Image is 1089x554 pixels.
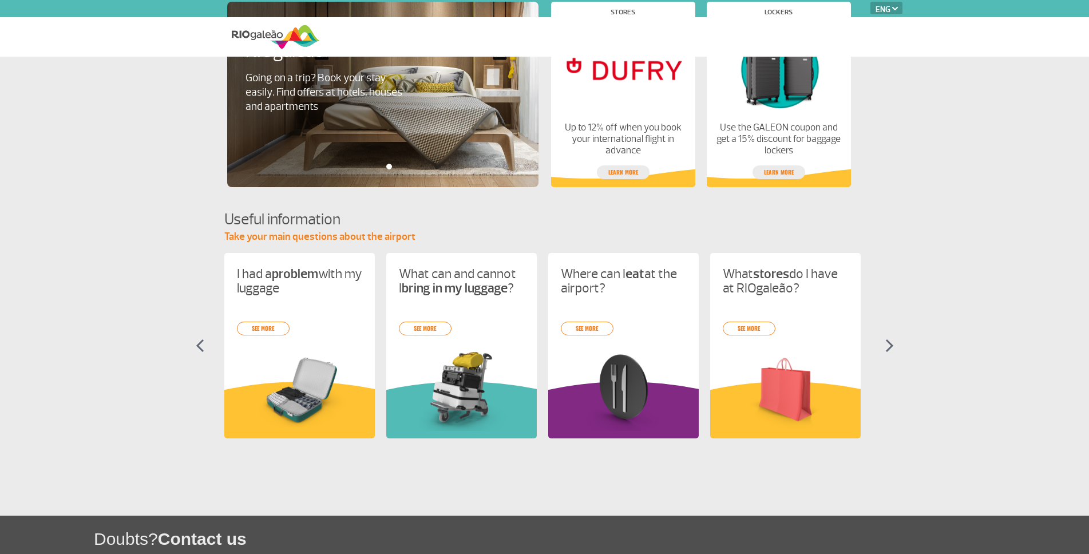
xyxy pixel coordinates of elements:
p: What do I have at RIOgaleão? [723,267,848,295]
img: seta-direita [885,339,894,353]
p: I had a with my luggage [237,267,362,295]
a: see more [399,322,452,335]
p: Where can I at the airport? [561,267,686,295]
a: [DOMAIN_NAME] and RIOgaleãoGoing on a trip? Book your stay easily. Find offers at hotels, houses ... [245,20,520,114]
h4: Stores [611,9,635,15]
p: Going on a trip? Book your stay easily. Find offers at hotels, houses and apartments [245,71,408,114]
img: amareloInformacoesUteis.svg [224,382,375,438]
img: card%20informa%C3%A7%C3%B5es%208.png [561,349,686,431]
strong: eat [625,266,644,282]
img: card%20informa%C3%A7%C3%B5es%201.png [399,349,524,431]
a: Learn more [753,165,805,179]
img: amareloInformacoesUteis.svg [710,382,861,438]
strong: bring in my luggage [402,280,508,296]
h4: [DOMAIN_NAME] and RIOgaleão [245,20,427,62]
a: Learn more [597,165,650,179]
a: see more [237,322,290,335]
img: Lockers [716,25,841,113]
img: Stores [560,25,685,113]
p: Up to 12% off when you book your international flight in advance [560,122,685,156]
img: verdeInformacoesUteis.svg [386,382,537,438]
span: Contact us [158,529,247,548]
p: What can and cannot I ? [399,267,524,295]
h1: Doubts? [94,527,1089,551]
img: problema-bagagem.png [237,349,362,431]
img: seta-esquerda [196,339,204,353]
img: roxoInformacoesUteis.svg [548,382,699,438]
img: card%20informa%C3%A7%C3%B5es%206.png [723,349,848,431]
a: see more [723,322,775,335]
strong: problem [272,266,318,282]
h4: Lockers [765,9,793,15]
h4: Useful information [224,209,865,230]
p: Take your main questions about the airport [224,230,865,244]
strong: stores [753,266,789,282]
a: see more [561,322,613,335]
p: Use the GALEON coupon and get a 15% discount for baggage lockers [716,122,841,156]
